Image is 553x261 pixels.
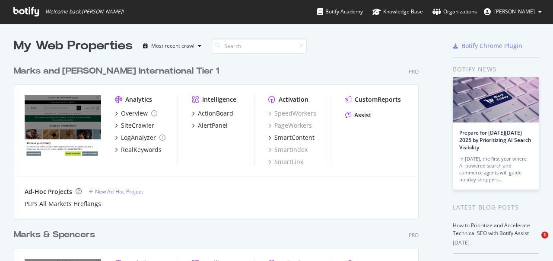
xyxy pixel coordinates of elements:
[198,121,228,130] div: AlertPanel
[151,43,194,48] div: Most recent crawl
[14,65,219,77] div: Marks and [PERSON_NAME] International Tier 1
[198,109,233,118] div: ActionBoard
[202,95,236,104] div: Intelligence
[345,111,372,119] a: Assist
[355,95,401,104] div: CustomReports
[354,111,372,119] div: Assist
[121,109,148,118] div: Overview
[409,68,419,75] div: Pro
[14,65,222,77] a: Marks and [PERSON_NAME] International Tier 1
[14,229,99,241] a: Marks & Spencers
[453,222,530,237] a: How to Prioritize and Accelerate Technical SEO with Botify Assist
[432,7,477,16] div: Organizations
[453,77,539,122] img: Prepare for Black Friday 2025 by Prioritizing AI Search Visibility
[268,158,303,166] a: SmartLink
[345,95,401,104] a: CustomReports
[14,229,95,241] div: Marks & Spencers
[192,121,228,130] a: AlertPanel
[192,109,233,118] a: ActionBoard
[409,232,419,239] div: Pro
[25,95,101,157] img: www.marksandspencer.com
[453,239,539,247] div: [DATE]
[125,95,152,104] div: Analytics
[268,145,308,154] a: SmartIndex
[115,133,165,142] a: LogAnalyzer
[453,42,522,50] a: Botify Chrome Plugin
[453,64,539,74] div: Botify news
[494,8,535,15] span: Andrea Scalia
[14,37,133,55] div: My Web Properties
[115,145,162,154] a: RealKeywords
[541,232,548,238] span: 1
[459,155,533,183] div: In [DATE], the first year where AI-powered search and commerce agents will guide holiday shoppers…
[268,133,315,142] a: SmartContent
[115,109,157,118] a: Overview
[279,95,308,104] div: Activation
[212,39,307,54] input: Search
[372,7,423,16] div: Knowledge Base
[95,188,143,195] div: New Ad-Hoc Project
[453,203,539,212] div: Latest Blog Posts
[121,145,162,154] div: RealKeywords
[89,188,143,195] a: New Ad-Hoc Project
[45,8,124,15] span: Welcome back, [PERSON_NAME] !
[477,5,549,19] button: [PERSON_NAME]
[25,187,72,196] div: Ad-Hoc Projects
[115,121,154,130] a: SiteCrawler
[268,109,316,118] a: SpeedWorkers
[25,200,101,208] a: PLPs All Markets Hreflangs
[274,133,315,142] div: SmartContent
[524,232,544,252] iframe: Intercom live chat
[317,7,363,16] div: Botify Academy
[121,133,156,142] div: LogAnalyzer
[461,42,522,50] div: Botify Chrome Plugin
[140,39,205,53] button: Most recent crawl
[121,121,154,130] div: SiteCrawler
[459,129,531,151] a: Prepare for [DATE][DATE] 2025 by Prioritizing AI Search Visibility
[268,121,312,130] a: PageWorkers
